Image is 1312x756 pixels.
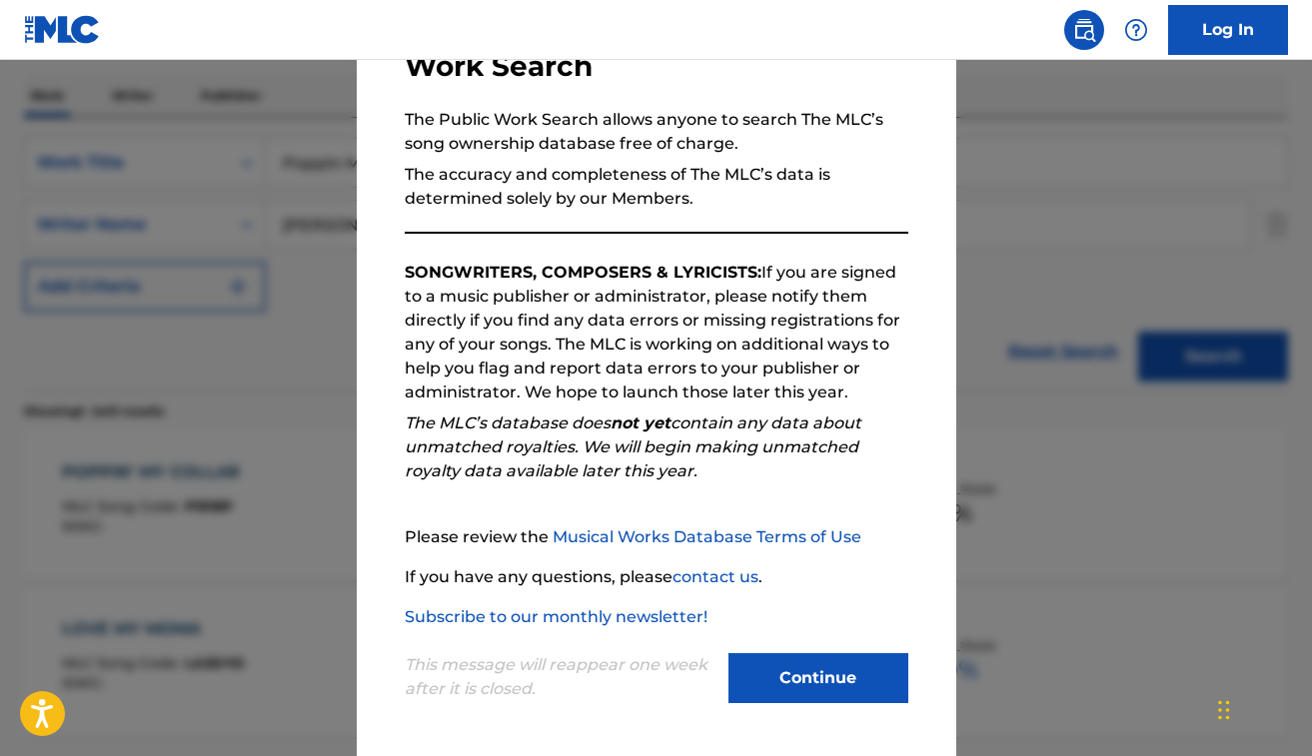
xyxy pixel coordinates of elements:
[728,653,908,703] button: Continue
[1064,10,1104,50] a: Public Search
[672,567,758,586] a: contact us
[405,653,716,701] p: This message will reappear one week after it is closed.
[611,413,670,432] strong: not yet
[405,565,908,589] p: If you have any questions, please .
[405,263,761,282] strong: SONGWRITERS, COMPOSERS & LYRICISTS:
[405,607,707,626] a: Subscribe to our monthly newsletter!
[405,163,908,211] p: The accuracy and completeness of The MLC’s data is determined solely by our Members.
[1168,5,1288,55] a: Log In
[1124,18,1148,42] img: help
[405,261,908,404] p: If you are signed to a music publisher or administrator, please notify them directly if you find ...
[405,413,861,480] em: The MLC’s database does contain any data about unmatched royalties. We will begin making unmatche...
[1116,10,1156,50] div: Help
[1218,680,1230,740] div: Drag
[1072,18,1096,42] img: search
[553,527,861,546] a: Musical Works Database Terms of Use
[1212,660,1312,756] iframe: Chat Widget
[405,108,908,156] p: The Public Work Search allows anyone to search The MLC’s song ownership database free of charge.
[24,15,101,44] img: MLC Logo
[405,525,908,549] p: Please review the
